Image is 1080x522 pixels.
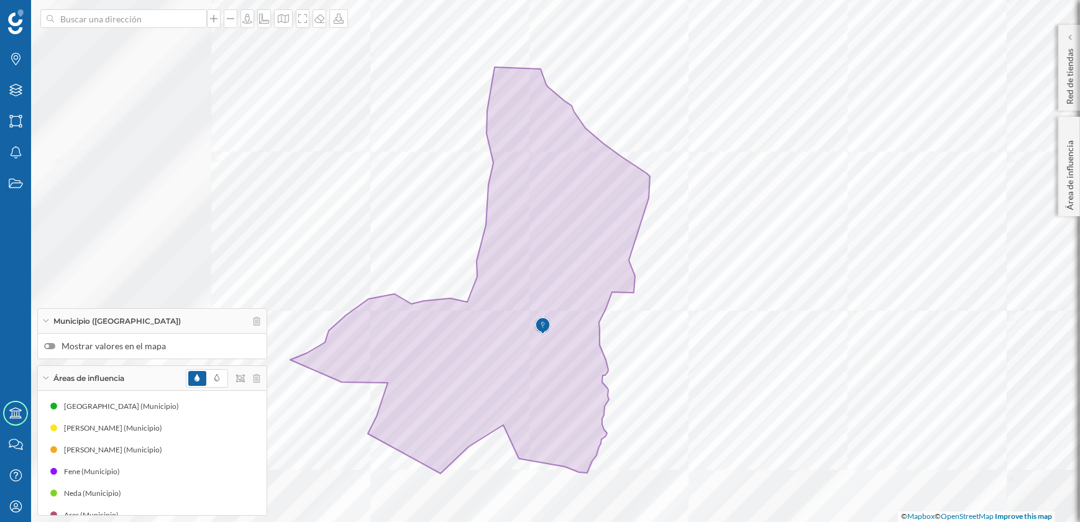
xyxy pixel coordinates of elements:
a: Mapbox [907,511,935,521]
span: Municipio ([GEOGRAPHIC_DATA]) [53,316,181,327]
span: Áreas de influencia [53,373,124,384]
a: OpenStreetMap [941,511,994,521]
p: Área de influencia [1064,135,1076,210]
div: [PERSON_NAME] (Municipio) [64,444,168,456]
div: Ares (Municipio) [64,509,125,521]
div: [GEOGRAPHIC_DATA] (Municipio) [64,400,185,413]
p: Red de tiendas [1064,43,1076,104]
div: Neda (Municipio) [64,487,127,500]
div: © © [898,511,1055,522]
img: Marker [534,314,550,339]
div: [PERSON_NAME] (Municipio) [64,422,168,434]
a: Improve this map [995,511,1052,521]
span: Soporte [25,9,69,20]
div: Fene (Municipio) [64,465,126,478]
img: Geoblink Logo [8,9,24,34]
label: Mostrar valores en el mapa [44,340,260,352]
